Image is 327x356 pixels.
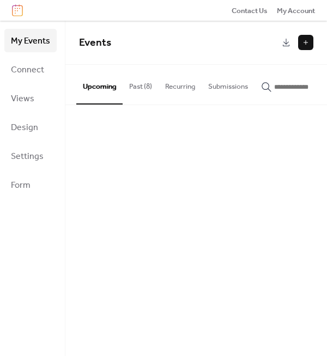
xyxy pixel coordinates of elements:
[4,144,57,168] a: Settings
[11,119,38,136] span: Design
[4,173,57,197] a: Form
[79,33,111,53] span: Events
[12,4,23,16] img: logo
[4,29,57,52] a: My Events
[232,5,268,16] a: Contact Us
[11,148,44,165] span: Settings
[123,65,159,103] button: Past (8)
[202,65,255,103] button: Submissions
[4,115,57,139] a: Design
[4,58,57,81] a: Connect
[76,65,123,104] button: Upcoming
[11,177,31,194] span: Form
[11,33,50,50] span: My Events
[11,90,34,107] span: Views
[277,5,315,16] a: My Account
[159,65,202,103] button: Recurring
[11,62,44,78] span: Connect
[4,87,57,110] a: Views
